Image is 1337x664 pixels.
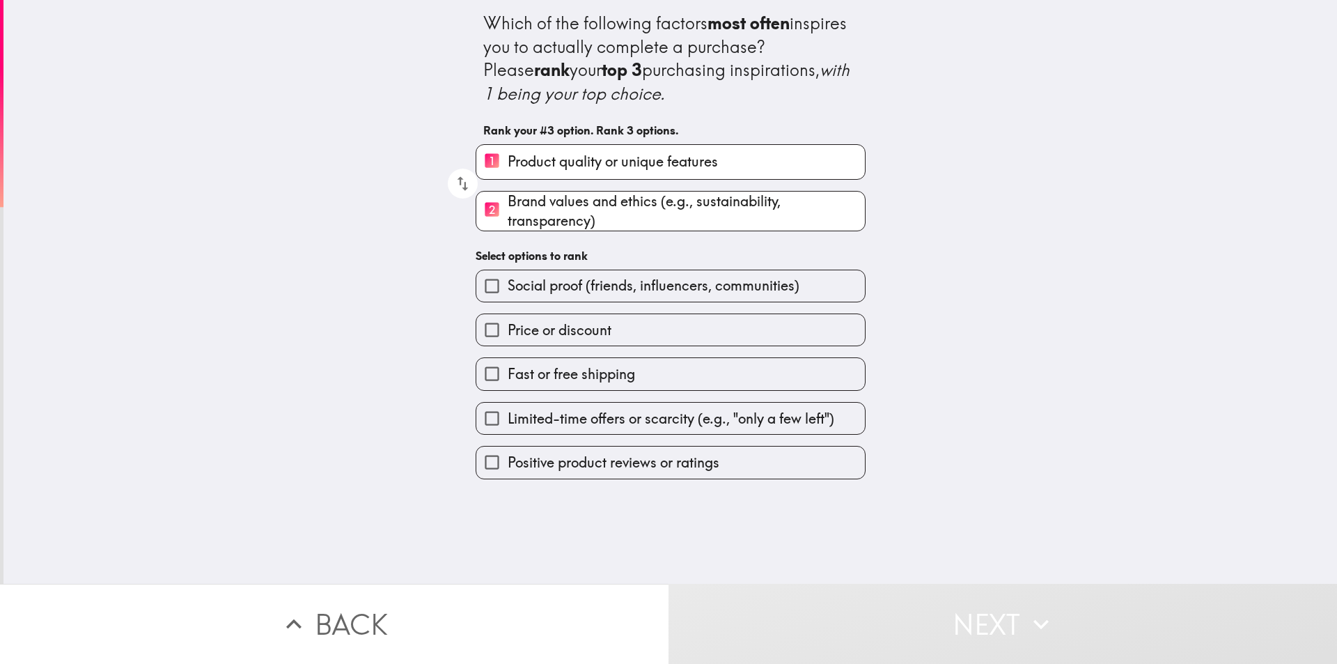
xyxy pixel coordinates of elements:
[483,123,858,138] h6: Rank your #3 option. Rank 3 options.
[476,248,866,263] h6: Select options to rank
[483,59,854,104] i: with 1 being your top choice.
[483,12,858,105] div: Which of the following factors inspires you to actually complete a purchase? Please your purchasi...
[476,358,865,389] button: Fast or free shipping
[476,403,865,434] button: Limited-time offers or scarcity (e.g., "only a few left")
[476,314,865,346] button: Price or discount
[668,584,1337,664] button: Next
[602,59,642,80] b: top 3
[476,447,865,478] button: Positive product reviews or ratings
[476,192,865,231] button: 2Brand values and ethics (e.g., sustainability, transparency)
[707,13,790,33] b: most often
[534,59,570,80] b: rank
[476,145,865,179] button: 1Product quality or unique features
[476,270,865,302] button: Social proof (friends, influencers, communities)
